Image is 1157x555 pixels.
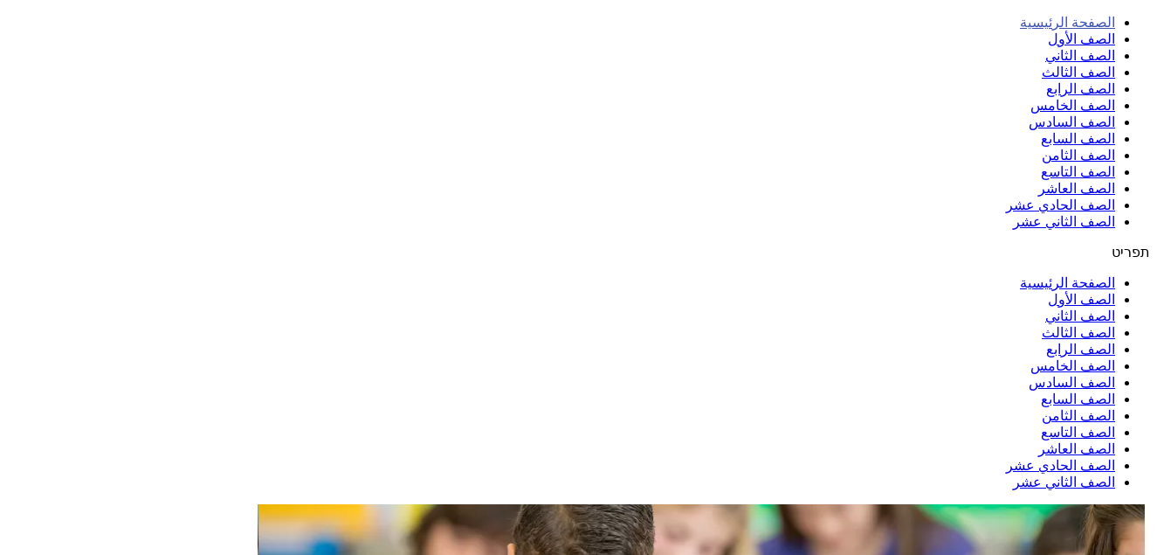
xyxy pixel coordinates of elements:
a: الصف الثامن [1042,148,1115,163]
a: الصف السابع [1041,131,1115,146]
a: الصف الثامن [1042,408,1115,423]
a: الصف الخامس [1030,358,1115,373]
a: الصف الثاني عشر [1013,214,1115,229]
a: الصف الأول [1048,31,1115,46]
a: الصف الحادي عشر [1006,198,1115,212]
a: الصف الحادي عشر [1006,458,1115,473]
a: الصف الثاني [1045,48,1115,63]
a: الصف الثالث [1042,325,1115,340]
a: الصفحة الرئيسية [1020,15,1115,30]
a: الصف الأول [1048,292,1115,307]
a: الصف التاسع [1041,164,1115,179]
a: الصف الثالث [1042,65,1115,80]
a: الصف التاسع [1041,425,1115,440]
a: الصف السابع [1041,392,1115,406]
a: الصف السادس [1029,114,1115,129]
a: الصف الثاني [1045,309,1115,323]
span: תפריט [1112,245,1150,260]
a: الصفحة الرئيسية [1020,275,1115,290]
a: الصف العاشر [1038,181,1115,196]
a: الصف العاشر [1038,441,1115,456]
a: الصف الرابع [1046,81,1115,96]
a: الصف الخامس [1030,98,1115,113]
a: الصف السادس [1029,375,1115,390]
a: الصف الرابع [1046,342,1115,357]
a: الصف الثاني عشر [1013,475,1115,489]
div: כפתור פתיחת תפריט [139,244,1150,260]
